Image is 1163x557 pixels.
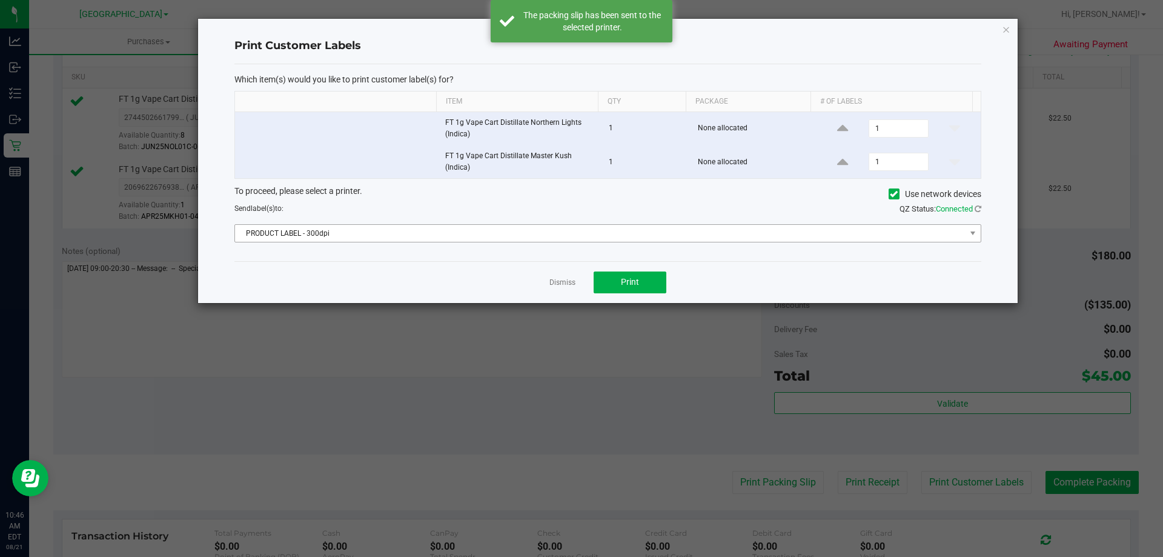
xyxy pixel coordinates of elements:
[549,278,575,288] a: Dismiss
[691,112,817,145] td: None allocated
[521,9,663,33] div: The packing slip has been sent to the selected printer.
[234,38,981,54] h4: Print Customer Labels
[594,272,666,293] button: Print
[598,92,686,112] th: Qty
[810,92,972,112] th: # of labels
[621,277,639,287] span: Print
[889,188,981,201] label: Use network devices
[438,112,601,145] td: FT 1g Vape Cart Distillate Northern Lights (Indica)
[234,74,981,85] p: Which item(s) would you like to print customer label(s) for?
[436,92,598,112] th: Item
[900,204,981,213] span: QZ Status:
[601,112,691,145] td: 1
[601,145,691,178] td: 1
[936,204,973,213] span: Connected
[235,225,966,242] span: PRODUCT LABEL - 300dpi
[251,204,275,213] span: label(s)
[225,185,990,203] div: To proceed, please select a printer.
[686,92,810,112] th: Package
[12,460,48,496] iframe: Resource center
[234,204,283,213] span: Send to:
[691,145,817,178] td: None allocated
[438,145,601,178] td: FT 1g Vape Cart Distillate Master Kush (Indica)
